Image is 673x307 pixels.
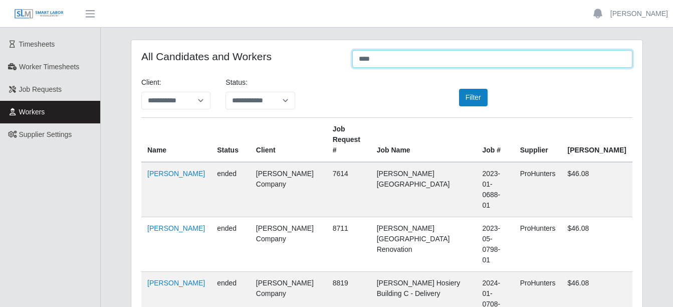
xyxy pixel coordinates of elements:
[459,89,488,106] button: Filter
[562,118,633,163] th: [PERSON_NAME]
[514,217,562,272] td: ProHunters
[371,162,477,217] td: [PERSON_NAME][GEOGRAPHIC_DATA]
[147,279,205,287] a: [PERSON_NAME]
[514,118,562,163] th: Supplier
[250,217,327,272] td: [PERSON_NAME] Company
[141,77,161,88] label: Client:
[211,118,250,163] th: Status
[371,118,477,163] th: Job Name
[19,40,55,48] span: Timesheets
[514,162,562,217] td: ProHunters
[327,217,371,272] td: 8711
[562,217,633,272] td: $46.08
[147,170,205,178] a: [PERSON_NAME]
[211,217,250,272] td: ended
[19,130,72,138] span: Supplier Settings
[562,162,633,217] td: $46.08
[250,162,327,217] td: [PERSON_NAME] Company
[610,9,668,19] a: [PERSON_NAME]
[226,77,248,88] label: Status:
[371,217,477,272] td: [PERSON_NAME][GEOGRAPHIC_DATA] Renovation
[147,224,205,232] a: [PERSON_NAME]
[211,162,250,217] td: ended
[327,162,371,217] td: 7614
[476,162,514,217] td: 2023-01-0688-01
[327,118,371,163] th: Job Request #
[141,50,337,63] h4: All Candidates and Workers
[19,108,45,116] span: Workers
[19,85,62,93] span: Job Requests
[476,118,514,163] th: Job #
[19,63,79,71] span: Worker Timesheets
[250,118,327,163] th: Client
[476,217,514,272] td: 2023-05-0798-01
[14,9,64,20] img: SLM Logo
[141,118,211,163] th: Name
